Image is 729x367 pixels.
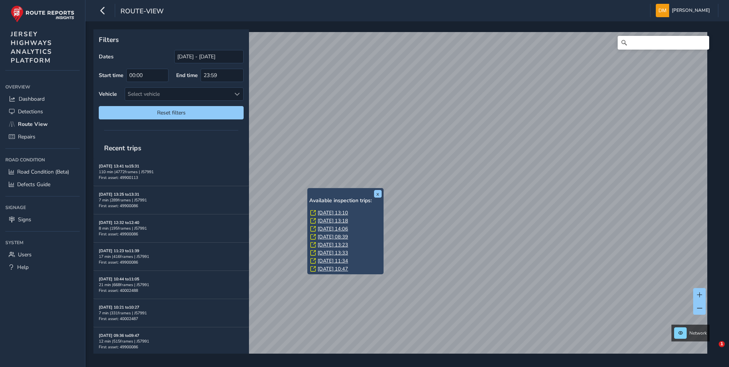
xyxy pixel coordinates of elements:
[5,130,80,143] a: Repairs
[18,251,32,258] span: Users
[5,178,80,191] a: Defects Guide
[99,225,244,231] div: 8 min | 195 frames | J57991
[309,198,382,204] h6: Available inspection trips:
[99,192,139,197] strong: [DATE] 13:25 to 13:31
[99,220,139,225] strong: [DATE] 12:32 to 12:40
[99,197,244,203] div: 7 min | 289 frames | J57991
[318,225,348,232] a: [DATE] 14:06
[99,333,139,338] strong: [DATE] 09:36 to 09:47
[99,72,124,79] label: Start time
[99,248,139,254] strong: [DATE] 11:23 to 11:39
[99,203,138,209] span: First asset: 49900086
[99,53,114,60] label: Dates
[318,249,348,256] a: [DATE] 13:33
[719,341,725,347] span: 1
[17,264,29,271] span: Help
[656,4,713,17] button: [PERSON_NAME]
[374,190,382,198] button: x
[17,181,50,188] span: Defects Guide
[5,105,80,118] a: Detections
[99,344,138,350] span: First asset: 49900086
[99,35,244,45] p: Filters
[99,276,139,282] strong: [DATE] 10:44 to 11:05
[99,282,244,288] div: 21 min | 668 frames | J57991
[318,209,348,216] a: [DATE] 13:10
[99,310,244,316] div: 7 min | 331 frames | J57991
[5,81,80,93] div: Overview
[99,304,139,310] strong: [DATE] 10:21 to 10:27
[11,30,52,65] span: JERSEY HIGHWAYS ANALYTICS PLATFORM
[5,118,80,130] a: Route View
[99,288,138,293] span: First asset: 40002488
[18,121,48,128] span: Route View
[99,163,139,169] strong: [DATE] 13:41 to 15:31
[99,106,244,119] button: Reset filters
[703,341,721,359] iframe: Intercom live chat
[19,95,45,103] span: Dashboard
[5,154,80,166] div: Road Condition
[99,90,117,98] label: Vehicle
[5,248,80,261] a: Users
[5,237,80,248] div: System
[104,109,238,116] span: Reset filters
[18,216,31,223] span: Signs
[5,93,80,105] a: Dashboard
[99,259,138,265] span: First asset: 49900086
[99,175,138,180] span: First asset: 49900113
[318,233,348,240] a: [DATE] 08:39
[318,258,348,264] a: [DATE] 11:34
[99,316,138,322] span: First asset: 40002487
[689,330,707,336] span: Network
[17,168,69,175] span: Road Condition (Beta)
[18,133,35,140] span: Repairs
[18,108,43,115] span: Detections
[11,5,74,23] img: rr logo
[656,4,669,17] img: diamond-layout
[125,88,231,100] div: Select vehicle
[96,32,707,362] canvas: Map
[120,6,164,17] span: route-view
[5,261,80,274] a: Help
[5,202,80,213] div: Signage
[176,72,198,79] label: End time
[99,254,244,259] div: 17 min | 416 frames | J57991
[5,166,80,178] a: Road Condition (Beta)
[99,138,147,158] span: Recent trips
[618,36,709,50] input: Search
[5,213,80,226] a: Signs
[99,231,138,237] span: First asset: 49900086
[99,169,244,175] div: 110 min | 4772 frames | J57991
[672,4,710,17] span: [PERSON_NAME]
[318,266,348,272] a: [DATE] 10:47
[318,241,348,248] a: [DATE] 13:23
[318,217,348,224] a: [DATE] 13:18
[99,338,244,344] div: 12 min | 515 frames | J57991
